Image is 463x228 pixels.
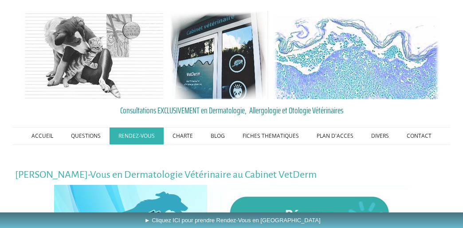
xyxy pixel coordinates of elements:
a: CHARTE [164,128,202,144]
a: FICHES THEMATIQUES [234,128,308,144]
span: ► Cliquez ICI pour prendre Rendez-Vous en [GEOGRAPHIC_DATA] [145,217,321,224]
a: CONTACT [398,128,440,144]
a: RENDEZ-VOUS [110,128,164,144]
a: PLAN D'ACCES [308,128,362,144]
a: Consultations EXCLUSIVEMENT en Dermatologie, Allergologie et Otologie Vétérinaires [15,104,448,117]
a: DIVERS [362,128,398,144]
a: BLOG [202,128,234,144]
h1: [PERSON_NAME]-Vous en Dermatologie Vétérinaire au Cabinet VetDerm [15,169,448,180]
a: QUESTIONS [62,128,110,144]
a: ACCUEIL [23,128,62,144]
